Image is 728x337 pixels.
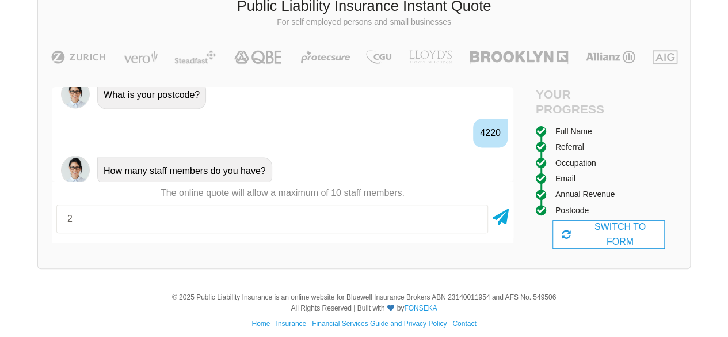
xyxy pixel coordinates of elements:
a: Contact [452,320,476,328]
h4: Your Progress [536,87,609,116]
div: 4220 [473,119,508,147]
img: AIG | Public Liability Insurance [648,50,682,64]
img: Brooklyn | Public Liability Insurance [465,50,573,64]
div: SWITCH TO FORM [552,220,665,249]
img: LLOYD's | Public Liability Insurance [403,50,458,64]
a: Financial Services Guide and Privacy Policy [312,320,447,328]
a: FONSEKA [404,304,437,312]
img: Chatbot | PLI [61,79,90,108]
a: Insurance [276,320,306,328]
div: Full Name [555,125,592,138]
img: Zurich | Public Liability Insurance [46,50,111,64]
div: Annual Revenue [555,188,615,200]
img: Steadfast | Public Liability Insurance [170,50,220,64]
a: Home [251,320,270,328]
p: For self employed persons and small businesses [47,17,681,28]
div: Postcode [555,204,589,217]
div: Email [555,172,575,185]
img: Protecsure | Public Liability Insurance [296,50,355,64]
img: QBE | Public Liability Insurance [227,50,289,64]
img: CGU | Public Liability Insurance [361,50,396,64]
div: What is your postcode? [97,81,206,109]
div: Occupation [555,157,596,169]
img: Vero | Public Liability Insurance [119,50,163,64]
img: Chatbot | PLI [61,156,90,184]
p: The online quote will allow a maximum of 10 staff members. [52,187,513,199]
img: Allianz | Public Liability Insurance [580,50,641,64]
div: Referral [555,141,584,153]
input: Number of staff [56,205,488,233]
div: How many staff members do you have? [97,157,272,185]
